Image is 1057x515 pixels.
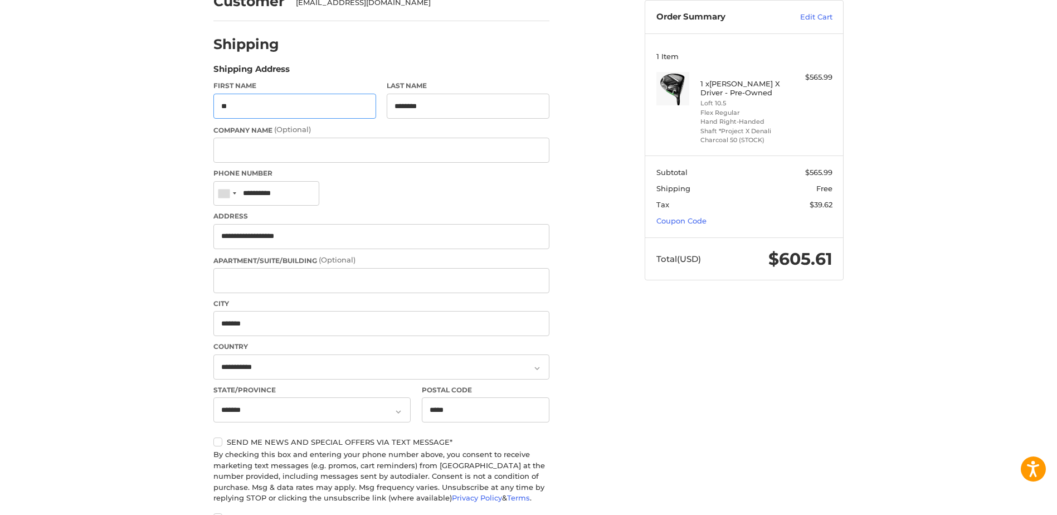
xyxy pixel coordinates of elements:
legend: Shipping Address [213,63,290,81]
label: Country [213,342,549,352]
span: $565.99 [805,168,832,177]
li: Shaft *Project X Denali Charcoal 50 (STOCK) [700,127,786,145]
span: Free [816,184,832,193]
a: Edit Cart [776,12,832,23]
a: Coupon Code [656,216,707,225]
label: Apartment/Suite/Building [213,255,549,266]
span: Tax [656,200,669,209]
label: Phone Number [213,168,549,178]
h2: Shipping [213,36,279,53]
label: Postal Code [422,385,550,395]
a: Privacy Policy [452,493,502,502]
label: State/Province [213,385,411,395]
small: (Optional) [319,255,355,264]
h3: Order Summary [656,12,776,23]
label: City [213,299,549,309]
li: Loft 10.5 [700,99,786,108]
label: Send me news and special offers via text message* [213,438,549,446]
div: $565.99 [788,72,832,83]
div: By checking this box and entering your phone number above, you consent to receive marketing text ... [213,449,549,504]
li: Flex Regular [700,108,786,118]
label: Address [213,211,549,221]
span: Total (USD) [656,254,701,264]
small: (Optional) [274,125,311,134]
li: Hand Right-Handed [700,117,786,127]
h4: 1 x [PERSON_NAME] X Driver - Pre-Owned [700,79,786,98]
span: Subtotal [656,168,688,177]
span: $605.61 [768,249,832,269]
label: First Name [213,81,376,91]
span: Shipping [656,184,690,193]
label: Company Name [213,124,549,135]
label: Last Name [387,81,549,91]
h3: 1 Item [656,52,832,61]
a: Terms [507,493,530,502]
span: $39.62 [810,200,832,209]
